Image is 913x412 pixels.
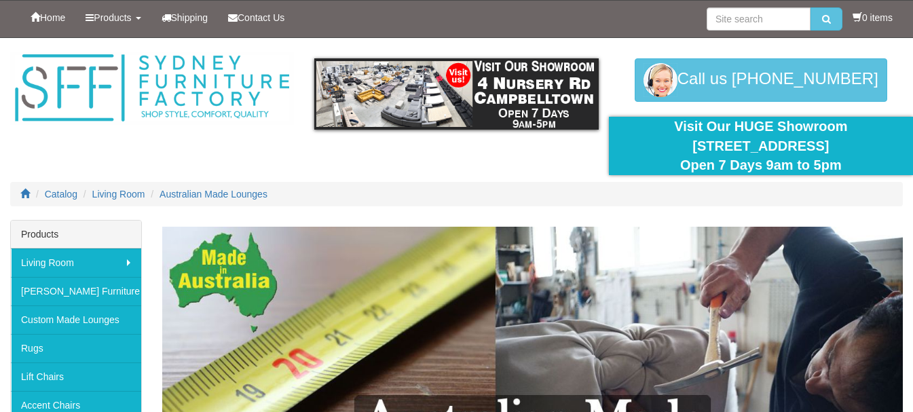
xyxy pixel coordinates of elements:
[314,58,598,130] img: showroom.gif
[151,1,219,35] a: Shipping
[238,12,284,23] span: Contact Us
[853,11,893,24] li: 0 items
[11,362,141,391] a: Lift Chairs
[171,12,208,23] span: Shipping
[94,12,131,23] span: Products
[218,1,295,35] a: Contact Us
[11,334,141,362] a: Rugs
[11,221,141,248] div: Products
[20,1,75,35] a: Home
[10,52,294,125] img: Sydney Furniture Factory
[11,305,141,334] a: Custom Made Lounges
[92,189,145,200] a: Living Room
[619,117,903,175] div: Visit Our HUGE Showroom [STREET_ADDRESS] Open 7 Days 9am to 5pm
[11,248,141,277] a: Living Room
[160,189,267,200] a: Australian Made Lounges
[45,189,77,200] a: Catalog
[707,7,810,31] input: Site search
[75,1,151,35] a: Products
[11,277,141,305] a: [PERSON_NAME] Furniture
[40,12,65,23] span: Home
